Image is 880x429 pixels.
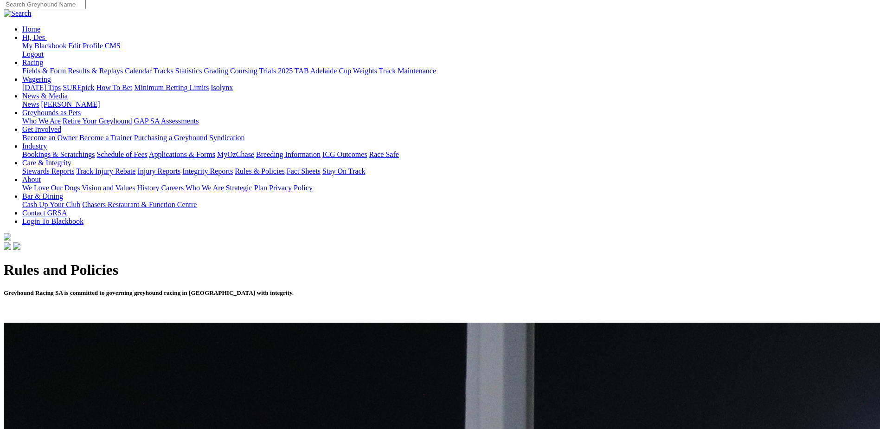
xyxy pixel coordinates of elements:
a: CMS [105,42,121,50]
a: Stay On Track [322,167,365,175]
a: We Love Our Dogs [22,184,80,192]
a: Calendar [125,67,152,75]
a: Hi, Des [22,33,47,41]
div: News & Media [22,100,876,109]
a: Become a Trainer [79,134,132,142]
a: My Blackbook [22,42,67,50]
a: History [137,184,159,192]
a: Stewards Reports [22,167,74,175]
a: SUREpick [63,84,94,91]
a: Home [22,25,40,33]
a: Tracks [154,67,173,75]
a: [PERSON_NAME] [41,100,100,108]
div: Racing [22,67,876,75]
a: Applications & Forms [149,150,215,158]
img: Search [4,9,32,18]
div: Bar & Dining [22,201,876,209]
a: Integrity Reports [182,167,233,175]
a: Injury Reports [137,167,180,175]
a: Breeding Information [256,150,321,158]
a: Statistics [175,67,202,75]
a: 2025 TAB Adelaide Cup [278,67,351,75]
a: Vision and Values [82,184,135,192]
a: Care & Integrity [22,159,71,167]
h5: Greyhound Racing SA is committed to governing greyhound racing in [GEOGRAPHIC_DATA] with integrity. [4,289,876,297]
a: Schedule of Fees [96,150,147,158]
a: Edit Profile [69,42,103,50]
a: GAP SA Assessments [134,117,199,125]
a: Contact GRSA [22,209,67,217]
a: Login To Blackbook [22,217,84,225]
a: How To Bet [96,84,133,91]
a: Fact Sheets [287,167,321,175]
a: About [22,175,41,183]
a: Bookings & Scratchings [22,150,95,158]
div: Greyhounds as Pets [22,117,876,125]
a: Racing [22,58,43,66]
div: Care & Integrity [22,167,876,175]
span: Hi, Des [22,33,45,41]
a: Strategic Plan [226,184,267,192]
a: Who We Are [186,184,224,192]
a: Get Involved [22,125,61,133]
a: Grading [204,67,228,75]
a: Race Safe [369,150,398,158]
a: Wagering [22,75,51,83]
div: Wagering [22,84,876,92]
div: Get Involved [22,134,876,142]
a: Syndication [209,134,244,142]
div: About [22,184,876,192]
a: Isolynx [211,84,233,91]
a: News & Media [22,92,68,100]
a: Who We Are [22,117,61,125]
h1: Rules and Policies [4,261,876,279]
div: Hi, Des [22,42,876,58]
a: Purchasing a Greyhound [134,134,207,142]
a: Bar & Dining [22,192,63,200]
a: News [22,100,39,108]
a: Rules & Policies [235,167,285,175]
a: Retire Your Greyhound [63,117,132,125]
img: facebook.svg [4,242,11,250]
a: Trials [259,67,276,75]
a: Greyhounds as Pets [22,109,81,117]
a: Fields & Form [22,67,66,75]
a: Privacy Policy [269,184,313,192]
a: Chasers Restaurant & Function Centre [82,201,197,208]
a: ICG Outcomes [322,150,367,158]
a: Careers [161,184,184,192]
a: Track Maintenance [379,67,436,75]
a: Industry [22,142,47,150]
a: Logout [22,50,44,58]
img: twitter.svg [13,242,20,250]
a: [DATE] Tips [22,84,61,91]
a: Cash Up Your Club [22,201,80,208]
div: Industry [22,150,876,159]
a: MyOzChase [217,150,254,158]
a: Results & Replays [68,67,123,75]
a: Become an Owner [22,134,77,142]
a: Track Injury Rebate [76,167,135,175]
a: Weights [353,67,377,75]
a: Minimum Betting Limits [134,84,209,91]
a: Coursing [230,67,257,75]
img: logo-grsa-white.png [4,233,11,240]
